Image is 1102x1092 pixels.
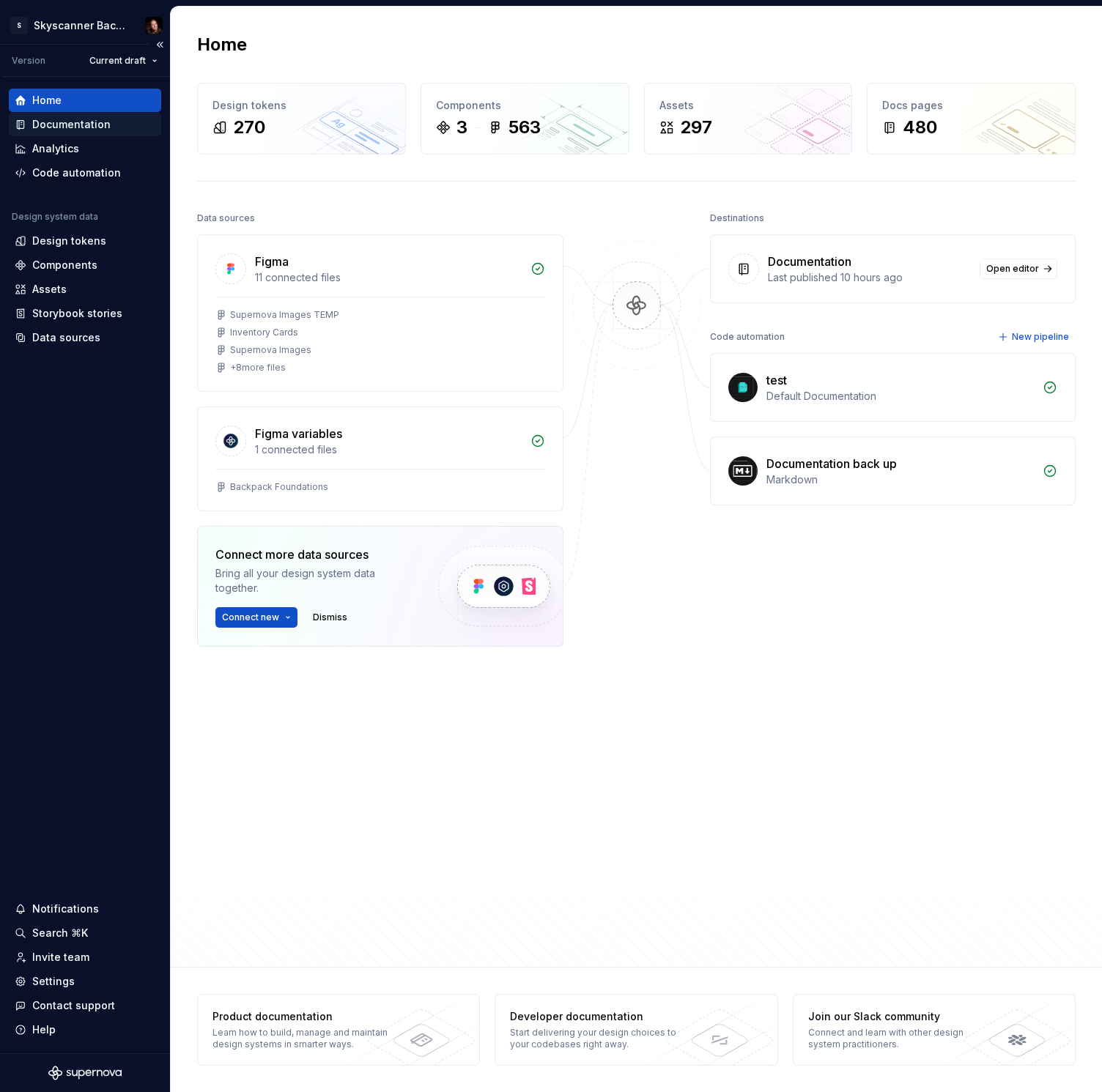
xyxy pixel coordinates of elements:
[197,33,247,56] h2: Home
[793,994,1076,1066] a: Join our Slack communityConnect and learn with other design system practitioners.
[766,455,897,472] div: Documentation back up
[766,389,1035,404] div: Default Documentation
[808,1027,990,1050] div: Connect and learn with other design system practitioners.
[32,926,88,940] div: Search ⌘K
[659,98,837,113] div: Assets
[766,371,787,389] div: test
[510,1009,692,1024] div: Developer documentation
[255,425,342,442] div: Figma variables
[9,253,161,277] a: Components
[867,83,1076,155] a: Docs pages480
[212,1027,394,1050] div: Learn how to build, manage and maintain design systems in smarter ways.
[230,481,328,493] div: Backpack Foundations
[9,897,161,921] button: Notifications
[32,998,115,1013] div: Contact support
[32,93,62,108] div: Home
[32,974,75,989] div: Settings
[644,83,853,155] a: Assets297
[882,98,1060,113] div: Docs pages
[32,234,106,248] div: Design tokens
[9,278,161,301] a: Assets
[710,327,785,347] div: Code automation
[994,327,1076,347] button: New pipeline
[215,546,413,563] div: Connect more data sources
[32,117,111,132] div: Documentation
[495,994,777,1066] a: Developer documentationStart delivering your design choices to your codebases right away.
[3,10,167,41] button: SSkyscanner BackpackAdam Wilson
[255,442,522,457] div: 1 connected files
[197,406,563,511] a: Figma variables1 connected filesBackpack Foundations
[436,98,614,113] div: Components
[255,253,289,270] div: Figma
[32,1022,56,1037] div: Help
[510,1027,692,1050] div: Start delivering your design choices to your codebases right away.
[9,921,161,945] button: Search ⌘K
[509,116,541,139] div: 563
[808,1009,990,1024] div: Join our Slack community
[32,306,122,321] div: Storybook stories
[48,1066,122,1080] svg: Supernova Logo
[222,612,279,623] span: Connect new
[197,234,563,392] a: Figma11 connected filesSupernova Images TEMPInventory CardsSupernova Images+8more files
[197,994,480,1066] a: Product documentationLearn how to build, manage and maintain design systems in smarter ways.
[456,116,467,139] div: 3
[9,229,161,253] a: Design tokens
[149,34,170,55] button: Collapse sidebar
[710,208,764,229] div: Destinations
[1012,331,1069,343] span: New pipeline
[9,946,161,969] a: Invite team
[230,309,339,321] div: Supernova Images TEMP
[12,211,98,223] div: Design system data
[212,1009,394,1024] div: Product documentation
[233,116,265,139] div: 270
[32,330,100,345] div: Data sources
[32,282,67,297] div: Assets
[986,263,1039,275] span: Open editor
[215,566,413,595] div: Bring all your design system data together.
[212,98,391,113] div: Design tokens
[768,253,851,270] div: Documentation
[9,994,161,1017] button: Contact support
[32,950,89,965] div: Invite team
[32,258,97,272] div: Components
[32,141,79,156] div: Analytics
[230,344,311,356] div: Supernova Images
[766,472,1035,487] div: Markdown
[306,607,354,628] button: Dismiss
[980,259,1057,279] a: Open editor
[230,362,286,374] div: + 8 more files
[9,326,161,349] a: Data sources
[230,327,298,338] div: Inventory Cards
[768,270,972,285] div: Last published 10 hours ago
[215,607,297,628] button: Connect new
[10,17,28,34] div: S
[9,89,161,112] a: Home
[9,302,161,325] a: Storybook stories
[145,17,163,34] img: Adam Wilson
[680,116,712,139] div: 297
[197,208,255,229] div: Data sources
[32,166,121,180] div: Code automation
[255,270,522,285] div: 11 connected files
[34,18,127,33] div: Skyscanner Backpack
[313,612,347,623] span: Dismiss
[421,83,629,155] a: Components3563
[9,137,161,160] a: Analytics
[9,1018,161,1041] button: Help
[83,51,164,71] button: Current draft
[32,902,99,916] div: Notifications
[9,161,161,185] a: Code automation
[9,970,161,993] a: Settings
[12,55,45,67] div: Version
[903,116,937,139] div: 480
[89,55,146,67] span: Current draft
[197,83,406,155] a: Design tokens270
[9,113,161,136] a: Documentation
